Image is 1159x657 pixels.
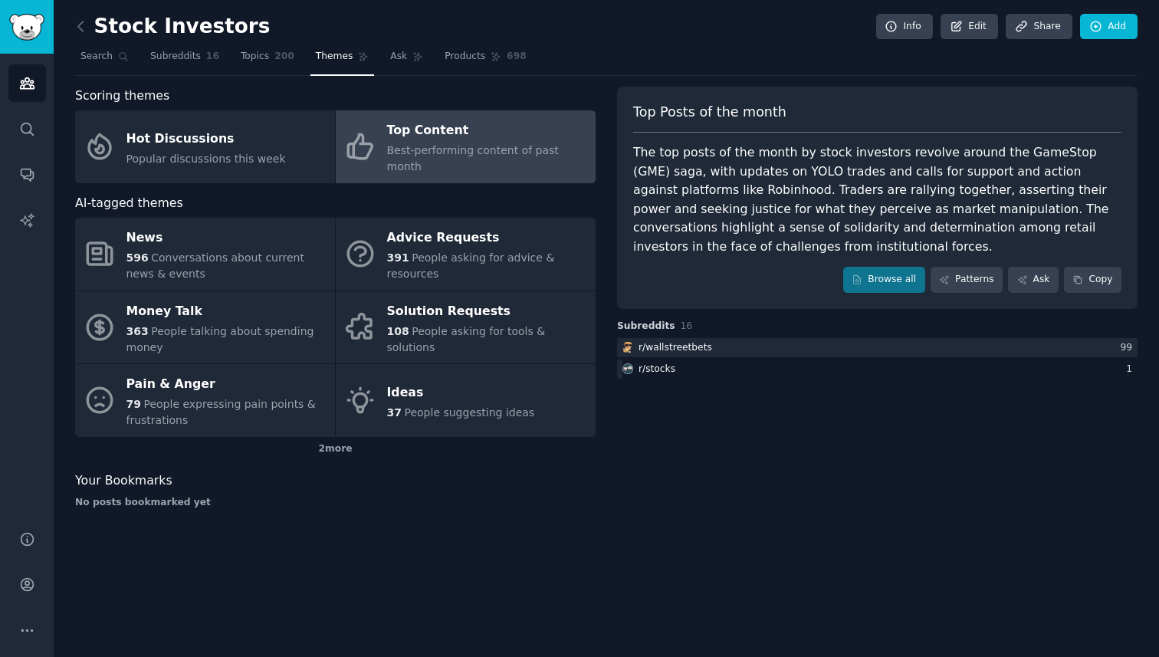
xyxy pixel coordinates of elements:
[310,44,375,76] a: Themes
[75,218,335,291] a: News596Conversations about current news & events
[507,50,527,64] span: 698
[75,291,335,364] a: Money Talk363People talking about spending money
[633,103,786,122] span: Top Posts of the month
[75,110,335,183] a: Hot DiscussionsPopular discussions this week
[336,218,596,291] a: Advice Requests391People asking for advice & resources
[1064,267,1121,293] button: Copy
[126,398,141,410] span: 79
[126,373,327,397] div: Pain & Anger
[617,320,675,333] span: Subreddits
[385,44,428,76] a: Ask
[126,153,286,165] span: Popular discussions this week
[617,360,1138,379] a: stocksr/stocks1
[387,325,546,353] span: People asking for tools & solutions
[1080,14,1138,40] a: Add
[75,15,270,39] h2: Stock Investors
[126,126,286,151] div: Hot Discussions
[1006,14,1072,40] a: Share
[145,44,225,76] a: Subreddits16
[150,50,201,64] span: Subreddits
[387,144,559,172] span: Best-performing content of past month
[126,299,327,324] div: Money Talk
[941,14,998,40] a: Edit
[336,364,596,437] a: Ideas37People suggesting ideas
[336,110,596,183] a: Top ContentBest-performing content of past month
[126,398,316,426] span: People expressing pain points & frustrations
[75,44,134,76] a: Search
[126,325,149,337] span: 363
[336,291,596,364] a: Solution Requests108People asking for tools & solutions
[387,226,588,251] div: Advice Requests
[633,143,1121,256] div: The top posts of the month by stock investors revolve around the GameStop (GME) saga, with update...
[126,251,149,264] span: 596
[126,325,314,353] span: People talking about spending money
[617,338,1138,357] a: wallstreetbetsr/wallstreetbets99
[75,437,596,462] div: 2 more
[206,50,219,64] span: 16
[622,342,633,353] img: wallstreetbets
[387,251,409,264] span: 391
[1126,363,1138,376] div: 1
[75,194,183,213] span: AI-tagged themes
[235,44,300,76] a: Topics200
[274,50,294,64] span: 200
[876,14,933,40] a: Info
[126,251,304,280] span: Conversations about current news & events
[639,341,712,355] div: r/ wallstreetbets
[387,380,535,405] div: Ideas
[387,406,402,419] span: 37
[316,50,353,64] span: Themes
[639,363,675,376] div: r/ stocks
[387,299,588,324] div: Solution Requests
[1008,267,1059,293] a: Ask
[445,50,485,64] span: Products
[843,267,925,293] a: Browse all
[9,14,44,41] img: GummySearch logo
[126,226,327,251] div: News
[387,119,588,143] div: Top Content
[75,364,335,437] a: Pain & Anger79People expressing pain points & frustrations
[390,50,407,64] span: Ask
[387,325,409,337] span: 108
[931,267,1003,293] a: Patterns
[241,50,269,64] span: Topics
[387,251,555,280] span: People asking for advice & resources
[75,471,172,491] span: Your Bookmarks
[622,363,633,374] img: stocks
[439,44,531,76] a: Products698
[1120,341,1138,355] div: 99
[681,320,693,331] span: 16
[75,87,169,106] span: Scoring themes
[80,50,113,64] span: Search
[404,406,534,419] span: People suggesting ideas
[75,496,596,510] div: No posts bookmarked yet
